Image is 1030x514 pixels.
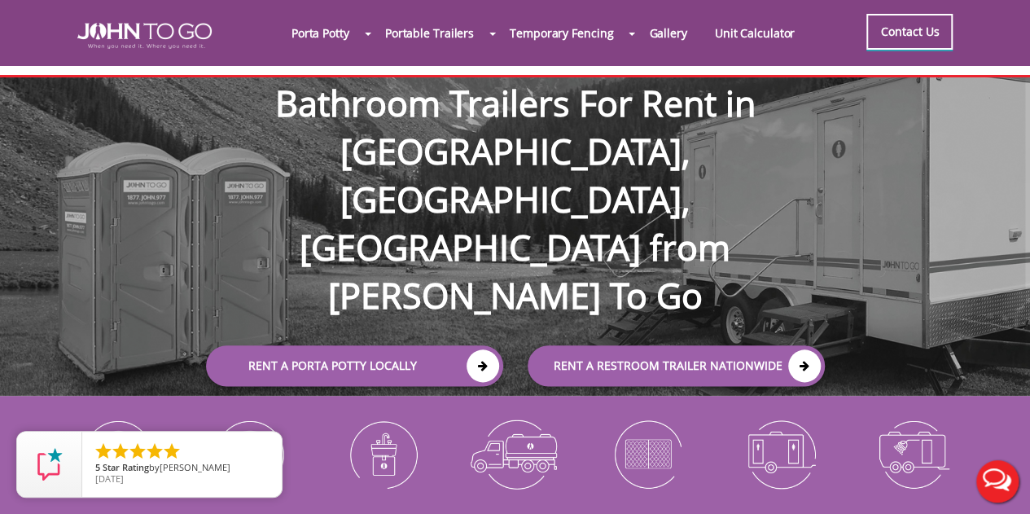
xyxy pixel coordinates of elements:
[528,345,825,386] a: rent a RESTROOM TRAILER Nationwide
[33,448,66,481] img: Review Rating
[965,449,1030,514] button: Live Chat
[866,14,953,50] a: Contact Us
[496,15,627,51] a: Temporary Fencing
[371,15,488,51] a: Portable Trailers
[278,15,363,51] a: Porta Potty
[94,442,113,461] li: 
[635,15,700,51] a: Gallery
[726,411,835,496] img: Restroom-Trailers-icon_N.png
[95,461,100,473] span: 5
[190,26,841,319] h1: Bathroom Trailers For Rent in [GEOGRAPHIC_DATA], [GEOGRAPHIC_DATA], [GEOGRAPHIC_DATA] from [PERSO...
[701,15,809,51] a: Unit Calculator
[594,411,702,496] img: Temporary-Fencing-cion_N.png
[95,463,269,474] span: by
[328,411,436,496] img: Portable-Sinks-icon_N.png
[162,442,182,461] li: 
[103,461,149,473] span: Star Rating
[160,461,230,473] span: [PERSON_NAME]
[95,472,124,485] span: [DATE]
[195,411,304,496] img: ADA-Accessible-Units-icon_N.png
[111,442,130,461] li: 
[128,442,147,461] li: 
[64,411,172,496] img: Portable-Toilets-icon_N.png
[145,442,164,461] li: 
[77,23,212,49] img: JOHN to go
[206,345,503,386] a: Rent a Porta Potty Locally
[859,411,967,496] img: Shower-Trailers-icon_N.png
[461,411,569,496] img: Waste-Services-icon_N.png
